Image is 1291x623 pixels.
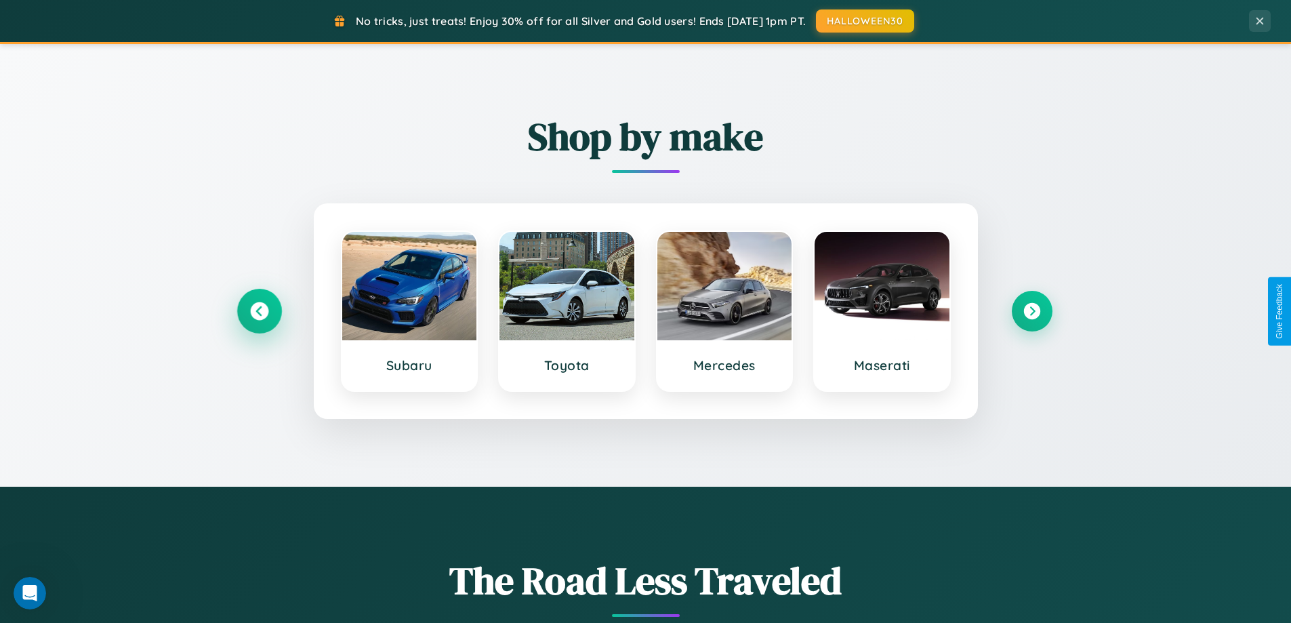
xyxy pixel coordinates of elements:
[356,357,464,374] h3: Subaru
[1275,284,1284,339] div: Give Feedback
[239,555,1052,607] h1: The Road Less Traveled
[14,577,46,609] iframe: Intercom live chat
[816,9,914,33] button: HALLOWEEN30
[239,110,1052,163] h2: Shop by make
[513,357,621,374] h3: Toyota
[828,357,936,374] h3: Maserati
[671,357,779,374] h3: Mercedes
[356,14,806,28] span: No tricks, just treats! Enjoy 30% off for all Silver and Gold users! Ends [DATE] 1pm PT.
